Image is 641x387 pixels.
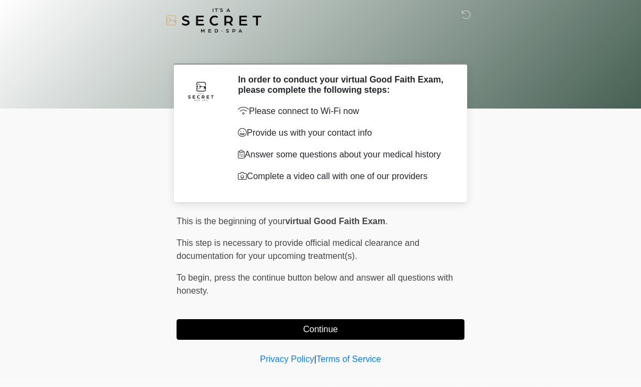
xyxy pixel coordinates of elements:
button: Continue [177,319,464,340]
span: This step is necessary to provide official medical clearance and documentation for your upcoming ... [177,238,419,261]
span: To begin, [177,273,214,282]
p: Provide us with your contact info [238,126,448,139]
h1: ‎ ‎ [168,39,473,59]
a: Privacy Policy [260,354,315,364]
span: press the continue button below and answer all questions with honesty. [177,273,453,295]
img: It's A Secret Med Spa Logo [166,8,261,33]
p: Complete a video call with one of our providers [238,170,448,183]
span: This is the beginning of your [177,217,285,226]
a: Terms of Service [316,354,381,364]
p: Answer some questions about your medical history [238,148,448,161]
h2: In order to conduct your virtual Good Faith Exam, please complete the following steps: [238,74,448,95]
img: Agent Avatar [185,74,217,107]
strong: virtual Good Faith Exam [285,217,385,226]
a: | [314,354,316,364]
span: . [385,217,387,226]
p: Please connect to Wi-Fi now [238,105,448,118]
